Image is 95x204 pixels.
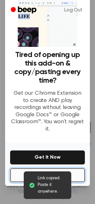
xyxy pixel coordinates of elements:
button: No Thanks [10,168,85,182]
p: Get our Chrome Extension to create AND play recordings without leaving Google Docs™ or Google Cla... [10,90,85,133]
h3: Tired of opening up this add-on & copy/pasting every time? [10,51,85,85]
a: Beep [6,4,42,16]
span: Link copied. Paste it anywhere. [38,175,66,195]
a: Log Out [58,3,89,18]
button: Get It Now [10,150,85,164]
